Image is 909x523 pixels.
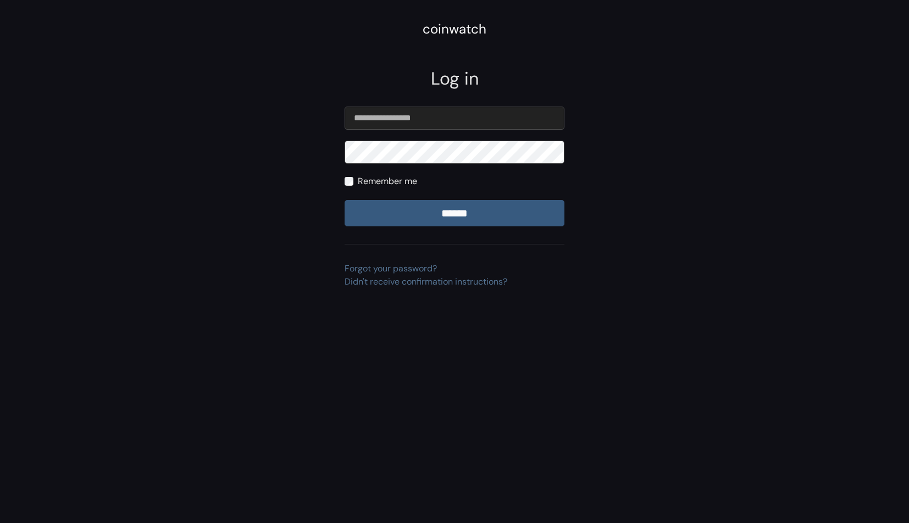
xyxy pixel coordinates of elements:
[345,263,437,274] a: Forgot your password?
[358,175,417,188] label: Remember me
[345,68,564,89] h2: Log in
[423,19,486,39] div: coinwatch
[423,25,486,36] a: coinwatch
[345,276,507,287] a: Didn't receive confirmation instructions?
